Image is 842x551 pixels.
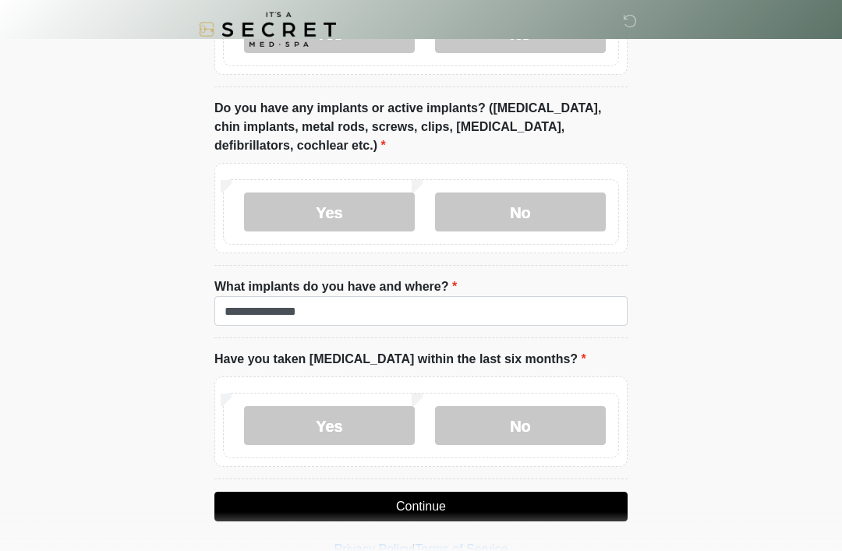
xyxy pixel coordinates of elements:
button: Continue [214,492,628,521]
label: Yes [244,192,415,231]
label: Yes [244,406,415,445]
label: No [435,192,606,231]
label: No [435,406,606,445]
img: It's A Secret Med Spa Logo [199,12,336,47]
label: What implants do you have and where? [214,277,457,296]
label: Do you have any implants or active implants? ([MEDICAL_DATA], chin implants, metal rods, screws, ... [214,99,628,155]
label: Have you taken [MEDICAL_DATA] within the last six months? [214,350,586,369]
